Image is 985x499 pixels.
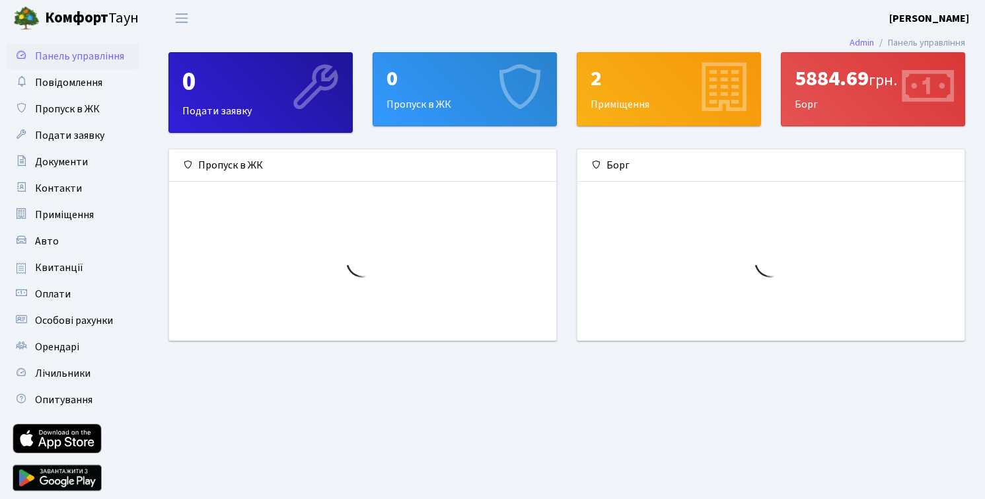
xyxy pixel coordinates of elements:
span: Опитування [35,393,92,407]
a: Особові рахунки [7,307,139,334]
span: Пропуск в ЖК [35,102,100,116]
div: 5884.69 [795,66,951,91]
a: Повідомлення [7,69,139,96]
a: [PERSON_NAME] [889,11,969,26]
span: Оплати [35,287,71,301]
a: Авто [7,228,139,254]
span: Контакти [35,181,82,196]
span: Повідомлення [35,75,102,90]
a: Admin [850,36,874,50]
span: Документи [35,155,88,169]
a: Документи [7,149,139,175]
div: Борг [782,53,965,126]
div: 2 [591,66,747,91]
div: Приміщення [577,53,760,126]
div: Подати заявку [169,53,352,132]
a: Квитанції [7,254,139,281]
span: Орендарі [35,340,79,354]
span: Подати заявку [35,128,104,143]
div: Борг [577,149,965,182]
li: Панель управління [874,36,965,50]
a: 0Подати заявку [168,52,353,133]
a: Орендарі [7,334,139,360]
a: Лічильники [7,360,139,387]
a: Опитування [7,387,139,413]
span: Квитанції [35,260,83,275]
a: Приміщення [7,202,139,228]
span: Авто [35,234,59,249]
a: 2Приміщення [577,52,761,126]
span: Особові рахунки [35,313,113,328]
span: грн. [869,69,897,92]
div: 0 [386,66,543,91]
span: Лічильники [35,366,91,381]
button: Переключити навігацію [165,7,198,29]
img: logo.png [13,5,40,32]
a: Подати заявку [7,122,139,149]
span: Приміщення [35,208,94,222]
a: Оплати [7,281,139,307]
span: Панель управління [35,49,124,63]
a: 0Пропуск в ЖК [373,52,557,126]
div: Пропуск в ЖК [373,53,556,126]
span: Таун [45,7,139,30]
div: Пропуск в ЖК [169,149,556,182]
a: Панель управління [7,43,139,69]
b: Комфорт [45,7,108,28]
a: Пропуск в ЖК [7,96,139,122]
nav: breadcrumb [830,29,985,57]
a: Контакти [7,175,139,202]
div: 0 [182,66,339,98]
